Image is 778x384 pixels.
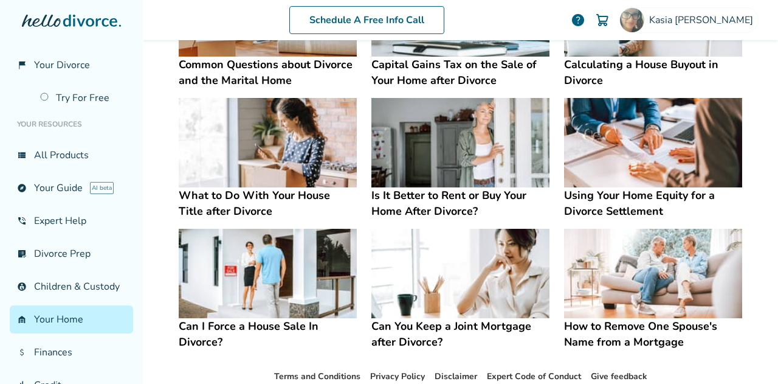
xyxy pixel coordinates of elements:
a: attach_moneyFinances [10,338,133,366]
a: Using Your Home Equity for a Divorce SettlementUsing Your Home Equity for a Divorce Settlement [564,98,742,219]
a: view_listAll Products [10,141,133,169]
span: list_alt_check [17,249,27,259]
h4: What to Do With Your House Title after Divorce [179,187,357,219]
span: account_child [17,282,27,291]
a: help [571,13,585,27]
a: Can You Keep a Joint Mortgage after Divorce?Can You Keep a Joint Mortgage after Divorce? [371,229,549,350]
a: flag_2Your Divorce [10,51,133,79]
img: Cart [595,13,610,27]
li: Give feedback [591,369,647,384]
a: Expert Code of Conduct [487,371,581,382]
h4: Is It Better to Rent or Buy Your Home After Divorce? [371,187,549,219]
a: Try For Free [33,84,133,112]
img: Kasia Williams [620,8,644,32]
img: Can I Force a House Sale In Divorce? [179,229,357,318]
a: Privacy Policy [370,371,425,382]
a: list_alt_checkDivorce Prep [10,240,133,268]
h4: Can I Force a House Sale In Divorce? [179,318,357,350]
a: exploreYour GuideAI beta [10,174,133,202]
h4: Using Your Home Equity for a Divorce Settlement [564,187,742,219]
h4: Calculating a House Buyout in Divorce [564,57,742,88]
a: account_childChildren & Custody [10,273,133,301]
img: Can You Keep a Joint Mortgage after Divorce? [371,229,549,318]
a: phone_in_talkExpert Help [10,207,133,235]
a: garage_homeYour Home [10,305,133,333]
span: AI beta [90,182,114,194]
h4: Can You Keep a Joint Mortgage after Divorce? [371,318,549,350]
span: phone_in_talk [17,216,27,226]
li: Your Resources [10,112,133,136]
img: What to Do With Your House Title after Divorce [179,98,357,187]
span: view_list [17,150,27,160]
h4: Common Questions about Divorce and the Marital Home [179,57,357,88]
span: explore [17,183,27,193]
span: Kasia [PERSON_NAME] [649,13,758,27]
img: Is It Better to Rent or Buy Your Home After Divorce? [371,98,549,187]
a: Can I Force a House Sale In Divorce?Can I Force a House Sale In Divorce? [179,229,357,350]
img: Using Your Home Equity for a Divorce Settlement [564,98,742,187]
a: How to Remove One Spouse's Name from a MortgageHow to Remove One Spouse's Name from a Mortgage [564,229,742,350]
a: Terms and Conditions [274,371,360,382]
span: Your Divorce [34,58,90,72]
a: Is It Better to Rent or Buy Your Home After Divorce?Is It Better to Rent or Buy Your Home After D... [371,98,549,219]
span: attach_money [17,347,27,357]
li: Disclaimer [435,369,477,384]
a: What to Do With Your House Title after DivorceWhat to Do With Your House Title after Divorce [179,98,357,219]
span: garage_home [17,315,27,324]
h4: How to Remove One Spouse's Name from a Mortgage [564,318,742,350]
iframe: Chat Widget [717,326,778,384]
img: How to Remove One Spouse's Name from a Mortgage [564,229,742,318]
a: Schedule A Free Info Call [289,6,444,34]
h4: Capital Gains Tax on the Sale of Your Home after Divorce [371,57,549,88]
span: flag_2 [17,60,27,70]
